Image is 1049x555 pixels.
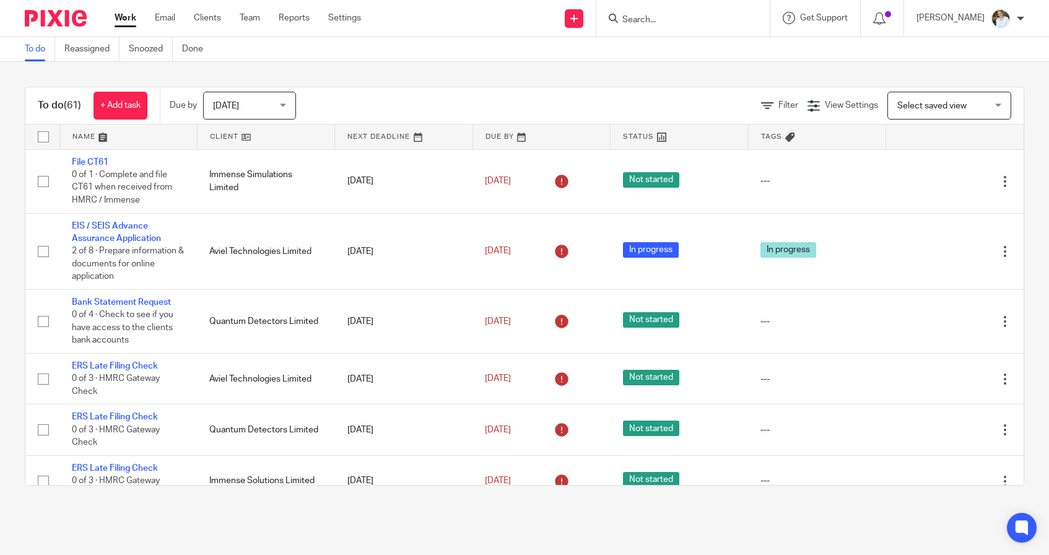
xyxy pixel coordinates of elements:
div: --- [760,474,873,487]
h1: To do [38,99,81,112]
span: [DATE] [213,102,239,110]
span: 0 of 3 · HMRC Gateway Check [72,426,160,447]
p: [PERSON_NAME] [916,12,985,24]
div: --- [760,315,873,328]
span: In progress [623,242,679,258]
span: Not started [623,312,679,328]
span: 0 of 3 · HMRC Gateway Check [72,476,160,498]
a: ERS Late Filing Check [72,362,158,370]
img: Pixie [25,10,87,27]
td: [DATE] [335,149,472,213]
span: Filter [778,101,798,110]
td: Immense Simulations Limited [197,149,334,213]
span: 0 of 3 · HMRC Gateway Check [72,375,160,396]
td: [DATE] [335,213,472,289]
a: Email [155,12,175,24]
span: [DATE] [485,247,511,256]
a: + Add task [94,92,147,120]
td: Immense Solutions Limited [197,455,334,506]
a: EIS / SEIS Advance Assurance Application [72,222,161,243]
a: Done [182,37,212,61]
span: [DATE] [485,476,511,485]
span: [DATE] [485,375,511,383]
input: Search [621,15,733,26]
a: Settings [328,12,361,24]
a: Bank Statement Request [72,298,171,307]
span: [DATE] [485,317,511,326]
span: [DATE] [485,426,511,434]
a: Work [115,12,136,24]
td: Aviel Technologies Limited [197,213,334,289]
td: Quantum Detectors Limited [197,404,334,455]
span: Tags [761,133,782,140]
span: Not started [623,172,679,188]
div: --- [760,373,873,385]
span: View Settings [825,101,878,110]
div: --- [760,175,873,187]
td: [DATE] [335,404,472,455]
td: Aviel Technologies Limited [197,353,334,404]
a: File CT61 [72,158,108,167]
span: (61) [64,100,81,110]
span: In progress [760,242,816,258]
span: [DATE] [485,177,511,185]
span: Not started [623,370,679,385]
a: Reports [279,12,310,24]
a: Team [240,12,260,24]
span: Get Support [800,14,848,22]
span: Select saved view [897,102,967,110]
div: --- [760,424,873,436]
a: ERS Late Filing Check [72,413,158,421]
td: [DATE] [335,289,472,353]
td: [DATE] [335,455,472,506]
td: Quantum Detectors Limited [197,289,334,353]
a: To do [25,37,55,61]
span: Not started [623,421,679,436]
a: ERS Late Filing Check [72,464,158,473]
p: Due by [170,99,197,111]
span: 2 of 8 · Prepare information & documents for online application [72,247,184,281]
a: Clients [194,12,221,24]
td: [DATE] [335,353,472,404]
a: Reassigned [64,37,120,61]
span: Not started [623,472,679,487]
span: 0 of 1 · Complete and file CT61 when received from HMRC / Immense [72,170,172,204]
span: 0 of 4 · Check to see if you have access to the clients bank accounts [72,310,173,344]
img: sarah-royle.jpg [991,9,1011,28]
a: Snoozed [129,37,173,61]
